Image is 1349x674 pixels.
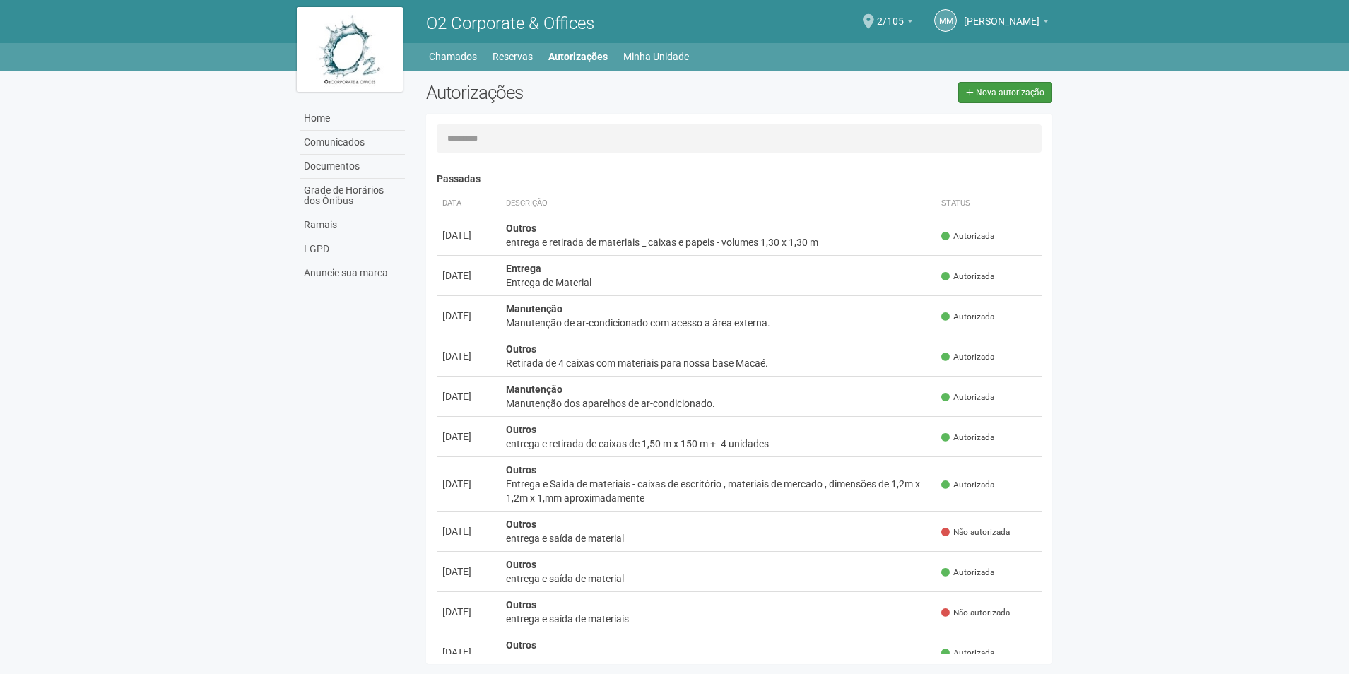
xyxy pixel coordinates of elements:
[548,47,608,66] a: Autorizações
[442,309,495,323] div: [DATE]
[297,7,403,92] img: logo.jpg
[442,389,495,403] div: [DATE]
[941,391,994,403] span: Autorizada
[958,82,1052,103] a: Nova autorização
[506,223,536,234] strong: Outros
[437,192,500,215] th: Data
[506,343,536,355] strong: Outros
[300,213,405,237] a: Ramais
[941,311,994,323] span: Autorizada
[442,477,495,491] div: [DATE]
[442,228,495,242] div: [DATE]
[493,47,533,66] a: Reservas
[936,192,1042,215] th: Status
[506,424,536,435] strong: Outros
[877,18,913,29] a: 2/105
[941,432,994,444] span: Autorizada
[941,526,1010,538] span: Não autorizada
[506,464,536,475] strong: Outros
[426,13,594,33] span: O2 Corporate & Offices
[442,605,495,619] div: [DATE]
[506,531,931,545] div: entrega e saída de material
[941,351,994,363] span: Autorizada
[429,47,477,66] a: Chamados
[941,230,994,242] span: Autorizada
[506,477,931,505] div: Entrega e Saída de materiais - caixas de escritório , materiais de mercado , dimensões de 1,2m x ...
[300,155,405,179] a: Documentos
[506,396,931,410] div: Manutenção dos aparelhos de ar-condicionado.
[442,524,495,538] div: [DATE]
[941,479,994,491] span: Autorizada
[500,192,936,215] th: Descrição
[506,276,931,290] div: Entrega de Material
[300,237,405,261] a: LGPD
[506,263,541,274] strong: Entrega
[506,599,536,610] strong: Outros
[506,572,931,586] div: entrega e saída de material
[506,652,931,666] div: entrada e saída de materiais
[506,384,562,395] strong: Manutenção
[442,349,495,363] div: [DATE]
[506,437,931,451] div: entrega e retirada de caixas de 1,50 m x 150 m +- 4 unidades
[437,174,1042,184] h4: Passadas
[442,564,495,579] div: [DATE]
[442,645,495,659] div: [DATE]
[941,567,994,579] span: Autorizada
[941,607,1010,619] span: Não autorizada
[426,82,729,103] h2: Autorizações
[300,179,405,213] a: Grade de Horários dos Ônibus
[506,316,931,330] div: Manutenção de ar-condicionado com acesso a área externa.
[964,2,1039,27] span: Marcelo Marins
[506,303,562,314] strong: Manutenção
[506,612,931,626] div: entrega e saída de materiais
[877,2,904,27] span: 2/105
[941,271,994,283] span: Autorizada
[506,356,931,370] div: Retirada de 4 caixas com materiais para nossa base Macaé.
[300,131,405,155] a: Comunicados
[442,430,495,444] div: [DATE]
[300,107,405,131] a: Home
[934,9,957,32] a: MM
[506,235,931,249] div: entrega e retirada de materiais _ caixas e papeis - volumes 1,30 x 1,30 m
[506,639,536,651] strong: Outros
[964,18,1049,29] a: [PERSON_NAME]
[300,261,405,285] a: Anuncie sua marca
[506,559,536,570] strong: Outros
[623,47,689,66] a: Minha Unidade
[976,88,1044,97] span: Nova autorização
[442,268,495,283] div: [DATE]
[506,519,536,530] strong: Outros
[941,647,994,659] span: Autorizada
